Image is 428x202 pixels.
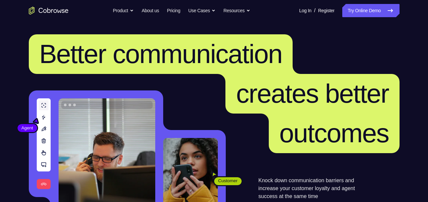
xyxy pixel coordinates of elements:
[279,118,389,148] span: outcomes
[223,4,250,17] button: Resources
[259,177,367,200] p: Knock down communication barriers and increase your customer loyalty and agent success at the sam...
[39,39,282,69] span: Better communication
[314,7,315,15] span: /
[188,4,215,17] button: Use Cases
[142,4,159,17] a: About us
[167,4,180,17] a: Pricing
[318,4,334,17] a: Register
[299,4,311,17] a: Log In
[29,7,69,15] a: Go to the home page
[236,79,389,108] span: creates better
[113,4,134,17] button: Product
[342,4,399,17] a: Try Online Demo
